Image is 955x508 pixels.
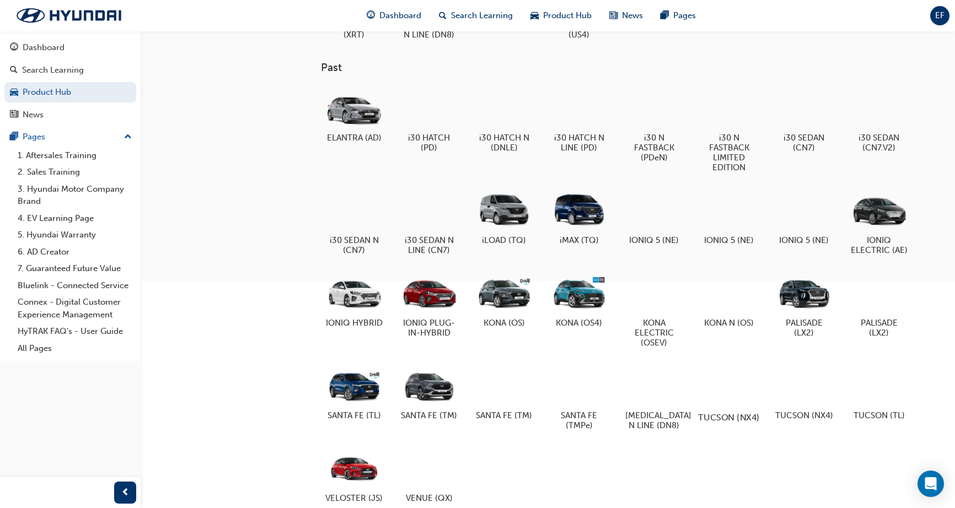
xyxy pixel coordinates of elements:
h5: PALISADE (LX2) [850,318,908,338]
a: i30 N FASTBACK (PDeN) [621,83,687,167]
span: guage-icon [10,43,18,53]
h5: iMAX (TQ) [550,235,608,245]
span: guage-icon [367,9,375,23]
a: IONIQ 5 (NE) [696,186,762,250]
span: search-icon [439,9,447,23]
span: Product Hub [543,9,592,22]
a: i30 HATCH N LINE (PD) [546,83,612,157]
a: KONA (OS) [471,268,537,332]
span: pages-icon [661,9,669,23]
a: VELOSTER (JS) [321,444,387,507]
h5: i30 N FASTBACK LIMITED EDITION [700,133,758,172]
h5: i30 N FASTBACK (PDeN) [625,133,683,163]
a: news-iconNews [600,4,652,27]
h5: i30 HATCH (PD) [400,133,458,153]
a: 2. Sales Training [13,164,136,181]
h5: ELANTRA (AD) [325,133,383,143]
a: IONIQ ELECTRIC (AE) [846,186,912,260]
div: Pages [23,131,45,143]
a: guage-iconDashboard [358,4,430,27]
span: prev-icon [121,486,130,500]
h5: TUCSON (NX4) [775,410,833,420]
a: Search Learning [4,60,136,80]
a: Trak [6,4,132,27]
a: PALISADE (LX2) [771,268,837,342]
button: Pages [4,127,136,147]
a: 7. Guaranteed Future Value [13,260,136,277]
a: News [4,105,136,125]
a: SANTA FE (TM) [396,361,462,425]
h3: Past [321,61,937,74]
a: 6. AD Creator [13,244,136,261]
a: IONIQ HYBRID [321,268,387,332]
a: i30 SEDAN (CN7) [771,83,837,157]
a: iLOAD (TQ) [471,186,537,250]
span: search-icon [10,66,18,75]
div: Search Learning [22,64,84,77]
a: TUCSON (TL) [846,361,912,425]
span: EF [935,9,945,22]
a: car-iconProduct Hub [522,4,600,27]
a: KONA N (OS) [696,268,762,332]
h5: TUCSON (NX4) [699,412,760,422]
a: i30 HATCH (PD) [396,83,462,157]
h5: IONIQ ELECTRIC (AE) [850,235,908,255]
a: SANTA FE (TMPe) [546,361,612,435]
a: Connex - Digital Customer Experience Management [13,294,136,323]
span: up-icon [124,130,132,144]
a: search-iconSearch Learning [430,4,522,27]
a: 4. EV Learning Page [13,210,136,227]
a: i30 SEDAN N (CN7) [321,186,387,260]
span: Dashboard [379,9,421,22]
h5: SANTA FE (TM) [400,410,458,420]
h5: IONIQ 5 (NE) [625,235,683,245]
h5: IONIQ HYBRID [325,318,383,328]
h5: KONA (OS4) [550,318,608,328]
a: SANTA FE (TL) [321,361,387,425]
h5: i30 SEDAN N LINE (CN7) [400,235,458,255]
h5: TUCSON (TL) [850,410,908,420]
h5: KONA ELECTRIC (OSEV) [625,318,683,348]
a: IONIQ 5 (NE) [771,186,837,250]
h5: SANTA FE (TM) [475,410,533,420]
a: Dashboard [4,37,136,58]
a: IONIQ PLUG-IN-HYBRID [396,268,462,342]
span: Pages [673,9,696,22]
a: VENUE (QX) [396,444,462,507]
span: News [622,9,643,22]
div: Dashboard [23,41,65,54]
h5: [MEDICAL_DATA] N LINE (DN8) [625,410,683,430]
h5: i30 SEDAN (CN7) [775,133,833,153]
span: news-icon [609,9,618,23]
a: 1. Aftersales Training [13,147,136,164]
h5: IONIQ PLUG-IN-HYBRID [400,318,458,338]
a: All Pages [13,340,136,357]
button: EF [930,6,949,25]
a: ELANTRA (AD) [321,83,387,147]
a: i30 N FASTBACK LIMITED EDITION [696,83,762,177]
a: i30 SEDAN (CN7.V2) [846,83,912,157]
h5: SANTA FE (TL) [325,410,383,420]
a: KONA (OS4) [546,268,612,332]
a: PALISADE (LX2) [846,268,912,342]
span: Search Learning [451,9,513,22]
a: SANTA FE (TM) [471,361,537,425]
a: Product Hub [4,82,136,102]
button: DashboardSearch LearningProduct HubNews [4,35,136,127]
a: KONA ELECTRIC (OSEV) [621,268,687,352]
h5: i30 SEDAN (CN7.V2) [850,133,908,153]
span: car-icon [530,9,539,23]
a: 5. Hyundai Warranty [13,226,136,244]
a: 3. Hyundai Motor Company Brand [13,181,136,210]
h5: IONIQ 5 (NE) [775,235,833,245]
a: Bluelink - Connected Service [13,277,136,294]
h5: IONIQ 5 (NE) [700,235,758,245]
a: TUCSON (NX4) [771,361,837,425]
div: Open Intercom Messenger [918,471,944,497]
span: pages-icon [10,132,18,142]
h5: i30 HATCH N LINE (PD) [550,133,608,153]
h5: i30 HATCH N (DNLE) [475,133,533,153]
a: i30 SEDAN N LINE (CN7) [396,186,462,260]
a: iMAX (TQ) [546,186,612,250]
